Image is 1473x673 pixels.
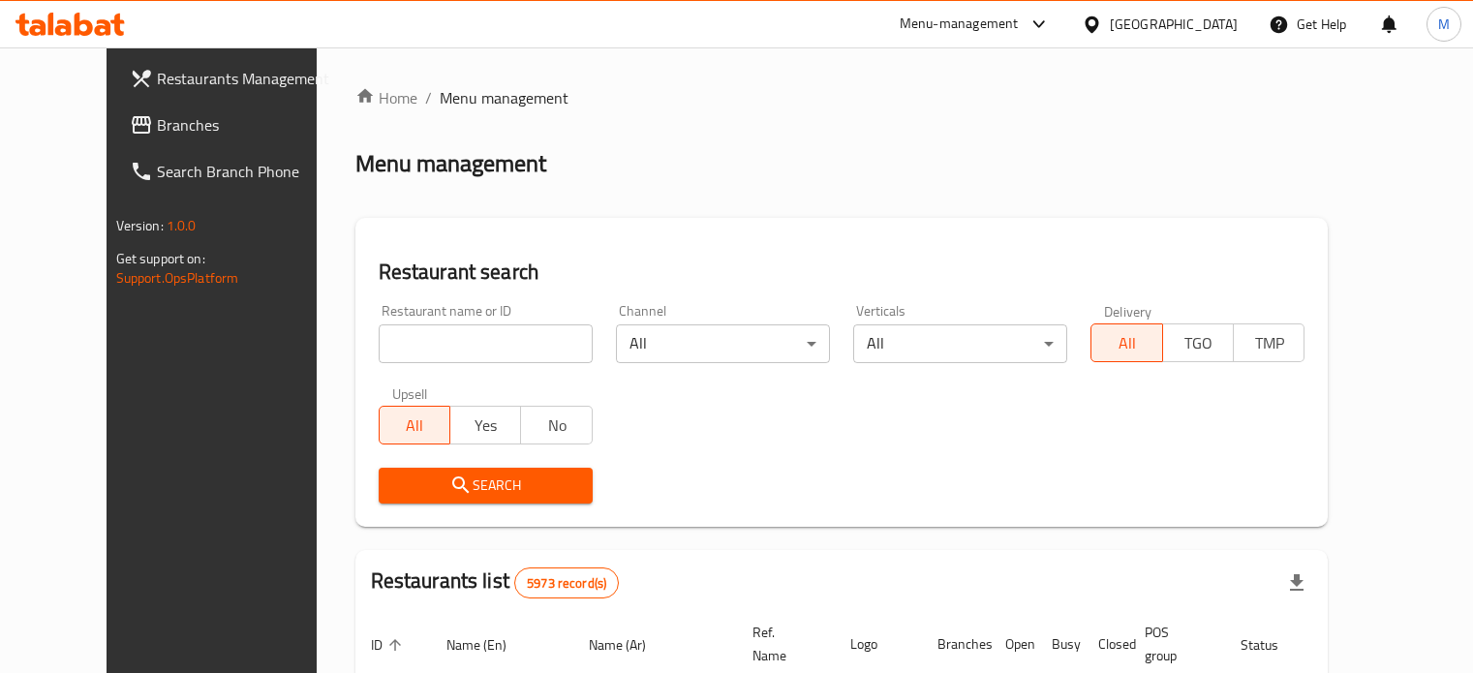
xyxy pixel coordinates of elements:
button: All [1090,323,1162,362]
button: TMP [1233,323,1304,362]
button: Yes [449,406,521,444]
button: Search [379,468,593,504]
span: Ref. Name [752,621,812,667]
span: Get support on: [116,246,205,271]
h2: Menu management [355,148,546,179]
button: TGO [1162,323,1234,362]
li: / [425,86,432,109]
button: No [520,406,592,444]
label: Upsell [392,386,428,400]
a: Branches [114,102,353,148]
span: POS group [1145,621,1202,667]
span: TGO [1171,329,1226,357]
a: Support.OpsPlatform [116,265,239,291]
a: Restaurants Management [114,55,353,102]
span: Yes [458,412,513,440]
span: All [1099,329,1154,357]
div: Export file [1274,560,1320,606]
div: [GEOGRAPHIC_DATA] [1110,14,1238,35]
span: M [1438,14,1450,35]
span: Search Branch Phone [157,160,337,183]
span: Branches [157,113,337,137]
span: Name (En) [446,633,532,657]
div: Total records count [514,567,619,598]
nav: breadcrumb [355,86,1329,109]
span: Restaurants Management [157,67,337,90]
label: Delivery [1104,304,1152,318]
span: Version: [116,213,164,238]
div: All [616,324,830,363]
div: All [853,324,1067,363]
span: Name (Ar) [589,633,671,657]
div: Menu-management [900,13,1019,36]
h2: Restaurant search [379,258,1305,287]
span: All [387,412,443,440]
input: Search for restaurant name or ID.. [379,324,593,363]
span: ID [371,633,408,657]
button: All [379,406,450,444]
span: Search [394,474,577,498]
a: Search Branch Phone [114,148,353,195]
span: Status [1241,633,1304,657]
span: No [529,412,584,440]
h2: Restaurants list [371,566,620,598]
span: Menu management [440,86,568,109]
span: 5973 record(s) [515,574,618,593]
a: Home [355,86,417,109]
span: TMP [1242,329,1297,357]
span: 1.0.0 [167,213,197,238]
